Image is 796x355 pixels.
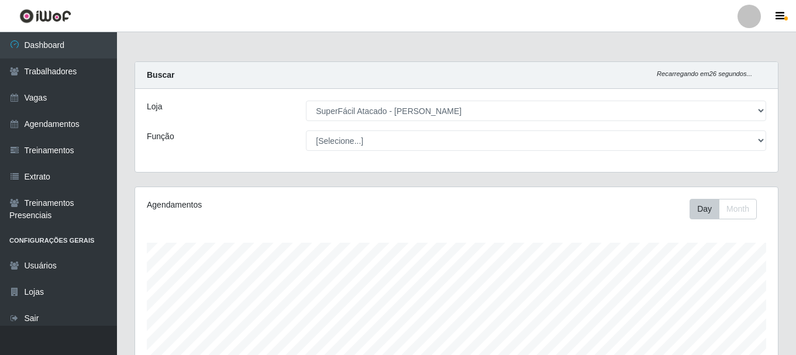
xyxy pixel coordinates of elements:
[147,130,174,143] label: Função
[147,101,162,113] label: Loja
[147,70,174,80] strong: Buscar
[719,199,757,219] button: Month
[690,199,719,219] button: Day
[19,9,71,23] img: CoreUI Logo
[690,199,766,219] div: Toolbar with button groups
[657,70,752,77] i: Recarregando em 26 segundos...
[147,199,395,211] div: Agendamentos
[690,199,757,219] div: First group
